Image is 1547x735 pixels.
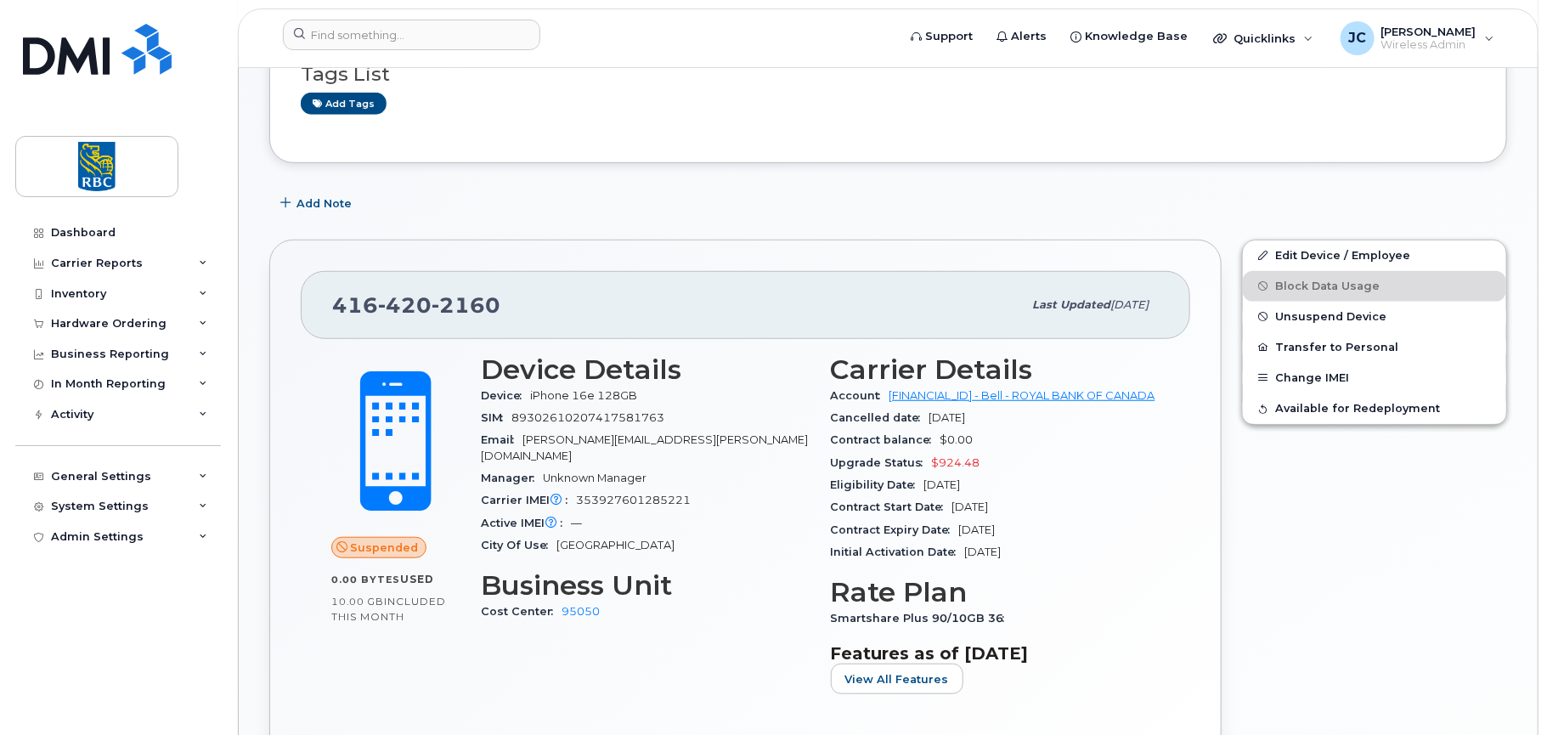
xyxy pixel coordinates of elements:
[1275,310,1386,323] span: Unsuspend Device
[831,577,1160,608] h3: Rate Plan
[831,612,1013,625] span: Smartshare Plus 90/10GB 36
[543,472,646,484] span: Unknown Manager
[481,433,808,461] span: [PERSON_NAME][EMAIL_ADDRESS][PERSON_NAME][DOMAIN_NAME]
[1059,20,1200,54] a: Knowledge Base
[1243,240,1506,271] a: Edit Device / Employee
[331,596,384,608] span: 10.00 GB
[1381,38,1476,52] span: Wireless Admin
[301,64,1476,85] h3: Tags List
[959,523,996,536] span: [DATE]
[331,574,400,585] span: 0.00 Bytes
[831,354,1160,385] h3: Carrier Details
[269,189,366,219] button: Add Note
[1243,332,1506,363] button: Transfer to Personal
[929,411,966,424] span: [DATE]
[831,433,940,446] span: Contract balance
[985,20,1059,54] a: Alerts
[481,389,530,402] span: Device
[1348,28,1366,48] span: JC
[331,595,446,623] span: included this month
[845,671,949,687] span: View All Features
[296,195,352,212] span: Add Note
[831,411,929,424] span: Cancelled date
[1243,393,1506,424] button: Available for Redeployment
[831,500,952,513] span: Contract Start Date
[1234,31,1296,45] span: Quicklinks
[432,292,500,318] span: 2160
[831,643,1160,664] h3: Features as of [DATE]
[481,472,543,484] span: Manager
[1011,28,1047,45] span: Alerts
[952,500,989,513] span: [DATE]
[378,292,432,318] span: 420
[1275,403,1440,416] span: Available for Redeployment
[332,292,500,318] span: 416
[924,478,961,491] span: [DATE]
[571,517,582,529] span: —
[831,456,932,469] span: Upgrade Status
[940,433,974,446] span: $0.00
[481,354,810,385] h3: Device Details
[965,546,1002,558] span: [DATE]
[351,540,419,556] span: Suspended
[1243,302,1506,332] button: Unsuspend Device
[831,523,959,536] span: Contract Expiry Date
[831,546,965,558] span: Initial Activation Date
[1032,298,1110,311] span: Last updated
[1243,271,1506,302] button: Block Data Usage
[556,539,675,551] span: [GEOGRAPHIC_DATA]
[301,93,387,114] a: Add tags
[1329,21,1506,55] div: Jenn Carlson
[1085,28,1188,45] span: Knowledge Base
[481,433,522,446] span: Email
[481,494,576,506] span: Carrier IMEI
[530,389,637,402] span: iPhone 16e 128GB
[1381,25,1476,38] span: [PERSON_NAME]
[562,605,600,618] a: 95050
[511,411,664,424] span: 89302610207417581763
[481,605,562,618] span: Cost Center
[481,517,571,529] span: Active IMEI
[925,28,973,45] span: Support
[283,20,540,50] input: Find something...
[400,573,434,585] span: used
[831,478,924,491] span: Eligibility Date
[1243,363,1506,393] button: Change IMEI
[576,494,691,506] span: 353927601285221
[831,389,889,402] span: Account
[481,539,556,551] span: City Of Use
[481,411,511,424] span: SIM
[1110,298,1149,311] span: [DATE]
[1201,21,1325,55] div: Quicklinks
[899,20,985,54] a: Support
[831,664,963,694] button: View All Features
[889,389,1155,402] a: [FINANCIAL_ID] - Bell - ROYAL BANK OF CANADA
[932,456,980,469] span: $924.48
[481,570,810,601] h3: Business Unit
